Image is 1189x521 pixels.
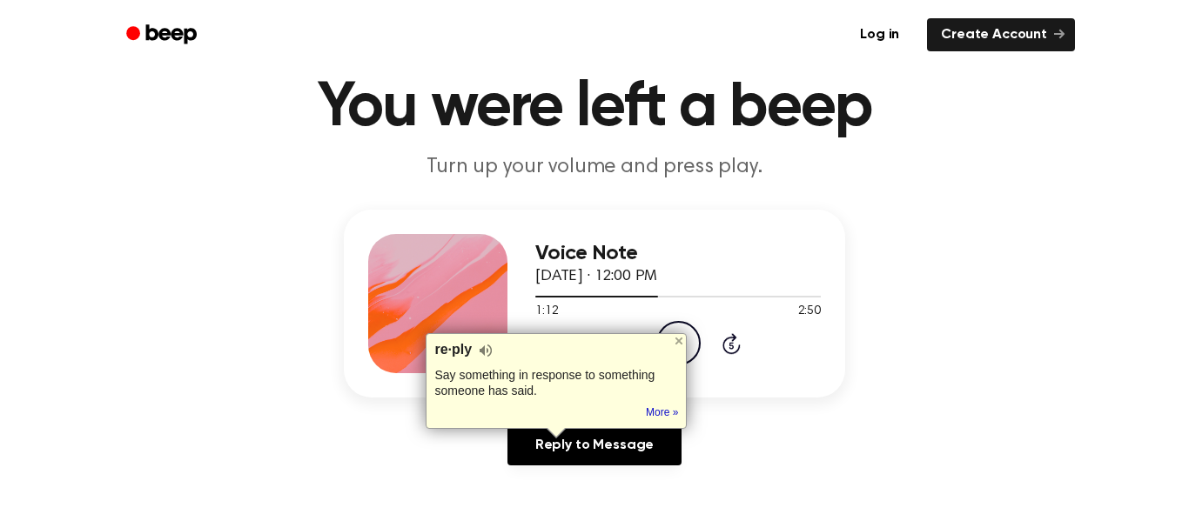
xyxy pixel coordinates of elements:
a: Create Account [927,18,1075,51]
span: 2:50 [798,303,821,321]
h3: Voice Note [535,242,821,265]
p: Turn up your volume and press play. [260,153,929,182]
a: Reply to Message [507,425,682,465]
span: [DATE] · 12:00 PM [535,269,657,284]
span: 1:12 [535,303,558,321]
a: Beep [114,18,212,52]
button: 1.0x [535,329,561,358]
h1: You were left a beep [149,77,1040,139]
a: Log in [843,15,917,55]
